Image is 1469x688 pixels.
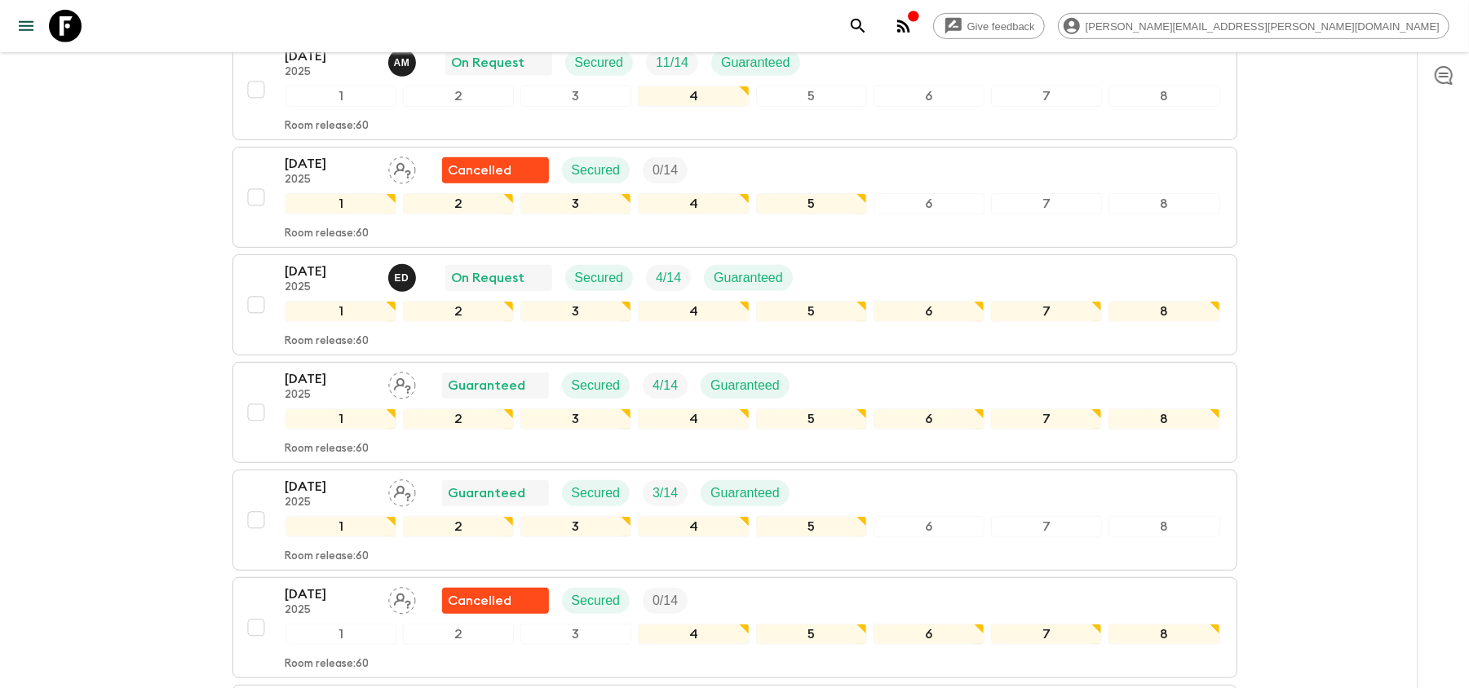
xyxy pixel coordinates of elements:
p: Secured [575,268,624,288]
div: 4 [638,516,749,537]
div: 8 [1108,624,1219,645]
div: 7 [991,516,1102,537]
p: [DATE] [285,477,375,496]
div: 5 [756,516,867,537]
span: Edwin Duarte Ríos [388,269,419,282]
p: 11 / 14 [656,53,688,73]
div: 1 [285,193,396,214]
div: 4 [638,86,749,107]
button: [DATE]2025Assign pack leaderFlash Pack cancellationSecuredTrip Fill12345678Room release:60 [232,147,1237,248]
div: 1 [285,86,396,107]
p: Secured [572,161,621,180]
p: 2025 [285,496,375,509]
p: [DATE] [285,154,375,174]
p: Room release: 60 [285,658,369,671]
div: 4 [638,301,749,322]
p: 2025 [285,281,375,294]
div: Secured [562,157,631,183]
div: [PERSON_NAME][EMAIL_ADDRESS][PERSON_NAME][DOMAIN_NAME] [1058,13,1449,39]
div: 6 [874,624,984,645]
div: 4 [638,193,749,214]
p: Room release: 60 [285,550,369,563]
p: Room release: 60 [285,120,369,133]
div: 2 [403,408,514,430]
div: Trip Fill [646,265,691,291]
p: 2025 [285,66,375,79]
div: Trip Fill [643,157,688,183]
div: Secured [562,588,631,614]
button: [DATE]2025Allan MoralesOn RequestSecuredTrip FillGuaranteed12345678Room release:60 [232,39,1237,140]
div: 2 [403,86,514,107]
span: Assign pack leader [388,484,416,497]
button: menu [10,10,42,42]
p: 0 / 14 [653,161,678,180]
p: A M [394,56,410,69]
span: Assign pack leader [388,592,416,605]
span: Give feedback [958,20,1044,33]
div: Trip Fill [643,373,688,399]
p: Room release: 60 [285,443,369,456]
div: 2 [403,624,514,645]
div: 8 [1108,516,1219,537]
div: 2 [403,516,514,537]
div: Secured [562,373,631,399]
p: Guaranteed [449,483,526,503]
p: 2025 [285,389,375,402]
div: 8 [1108,301,1219,322]
p: Guaranteed [710,483,780,503]
div: 8 [1108,193,1219,214]
button: AM [388,49,419,77]
button: [DATE]2025Edwin Duarte RíosOn RequestSecuredTrip FillGuaranteed12345678Room release:60 [232,254,1237,355]
span: Assign pack leader [388,161,416,174]
div: 5 [756,193,867,214]
div: Flash Pack cancellation [442,588,549,614]
div: 7 [991,408,1102,430]
div: 3 [520,301,631,322]
div: 2 [403,193,514,214]
p: 0 / 14 [653,591,678,611]
button: search adventures [842,10,874,42]
div: 8 [1108,408,1219,430]
p: [DATE] [285,46,375,66]
p: On Request [452,53,525,73]
p: Guaranteed [449,376,526,395]
div: 7 [991,624,1102,645]
p: 4 / 14 [653,376,678,395]
p: 2025 [285,604,375,617]
div: 4 [638,408,749,430]
p: Secured [575,53,624,73]
div: Secured [565,265,634,291]
div: 3 [520,624,631,645]
div: 6 [874,301,984,322]
div: 6 [874,193,984,214]
div: 2 [403,301,514,322]
span: Allan Morales [388,54,419,67]
p: Guaranteed [714,268,783,288]
div: 1 [285,408,396,430]
div: 1 [285,301,396,322]
button: [DATE]2025Assign pack leaderFlash Pack cancellationSecuredTrip Fill12345678Room release:60 [232,577,1237,678]
p: [DATE] [285,369,375,389]
button: [DATE]2025Assign pack leaderGuaranteedSecuredTrip FillGuaranteed12345678Room release:60 [232,362,1237,463]
div: 7 [991,86,1102,107]
div: 3 [520,516,631,537]
div: 3 [520,193,631,214]
div: 5 [756,624,867,645]
div: 5 [756,408,867,430]
div: 4 [638,624,749,645]
p: 3 / 14 [653,483,678,503]
div: Secured [565,50,634,76]
div: 8 [1108,86,1219,107]
p: 2025 [285,174,375,187]
p: Secured [572,376,621,395]
p: On Request [452,268,525,288]
p: 4 / 14 [656,268,681,288]
p: Room release: 60 [285,335,369,348]
div: 6 [874,516,984,537]
p: Cancelled [449,591,512,611]
p: Cancelled [449,161,512,180]
p: Guaranteed [710,376,780,395]
p: Guaranteed [721,53,790,73]
div: 7 [991,301,1102,322]
p: Secured [572,483,621,503]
